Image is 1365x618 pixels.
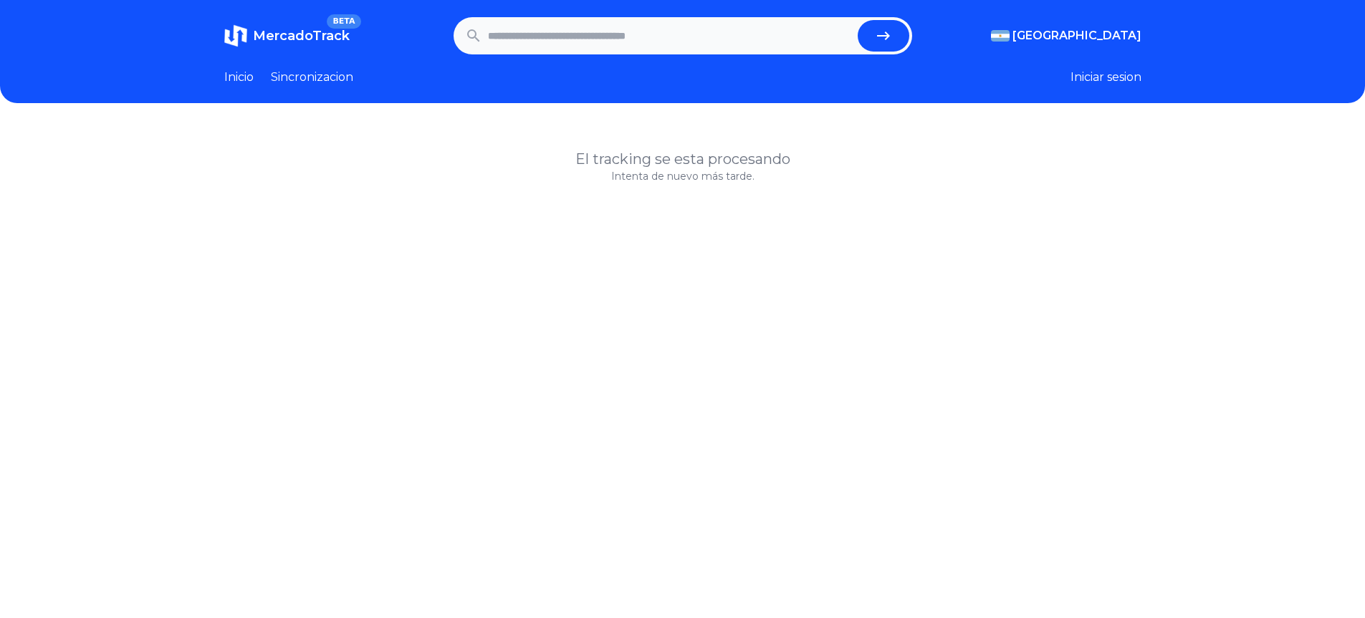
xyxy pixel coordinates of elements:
a: MercadoTrackBETA [224,24,350,47]
a: Sincronizacion [271,69,353,86]
span: [GEOGRAPHIC_DATA] [1012,27,1141,44]
a: Inicio [224,69,254,86]
p: Intenta de nuevo más tarde. [224,169,1141,183]
span: MercadoTrack [253,28,350,44]
img: Argentina [991,30,1010,42]
button: Iniciar sesion [1071,69,1141,86]
button: [GEOGRAPHIC_DATA] [991,27,1141,44]
h1: El tracking se esta procesando [224,149,1141,169]
span: BETA [327,14,360,29]
img: MercadoTrack [224,24,247,47]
